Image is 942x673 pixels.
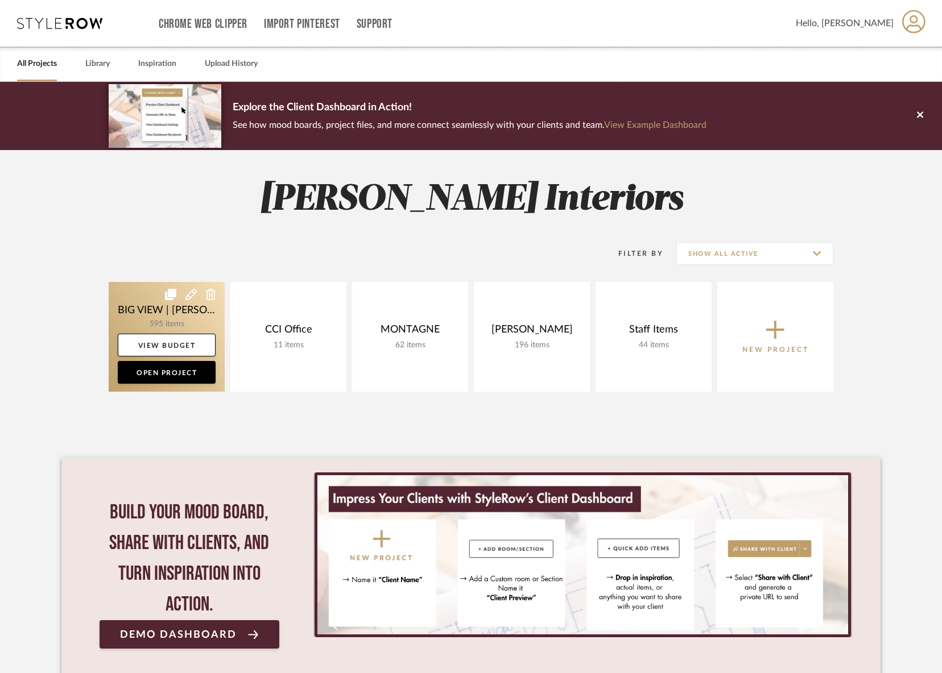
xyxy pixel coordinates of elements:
[100,497,279,620] div: Build your mood board, share with clients, and turn inspiration into action.
[483,340,581,350] div: 196 items
[483,323,581,340] div: [PERSON_NAME]
[605,340,703,350] div: 44 items
[61,178,881,221] h2: [PERSON_NAME] Interiors
[85,56,110,72] a: Library
[742,344,809,355] p: New Project
[239,340,337,350] div: 11 items
[100,620,279,649] a: Demo Dashboard
[361,323,459,340] div: MONTAGNE
[205,56,258,72] a: Upload History
[118,334,216,356] a: View Budget
[361,340,459,350] div: 62 items
[604,121,706,130] a: View Example Dashboard
[357,19,392,29] a: Support
[17,56,57,72] a: All Projects
[233,117,706,133] p: See how mood boards, project files, and more connect seamlessly with your clients and team.
[313,472,852,637] div: 0
[109,84,221,147] img: d5d033c5-7b12-40c2-a960-1ecee1989c38.png
[796,16,894,30] span: Hello, [PERSON_NAME]
[717,282,833,392] button: New Project
[604,248,663,259] div: Filter By
[120,629,237,640] span: Demo Dashboard
[605,323,703,340] div: Staff Items
[317,475,848,634] img: StyleRow_Client_Dashboard_Banner__1_.png
[239,323,337,340] div: CCI Office
[233,99,706,117] p: Explore the Client Dashboard in Action!
[138,56,176,72] a: Inspiration
[159,19,247,29] a: Chrome Web Clipper
[264,19,340,29] a: Import Pinterest
[118,361,216,384] a: Open Project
